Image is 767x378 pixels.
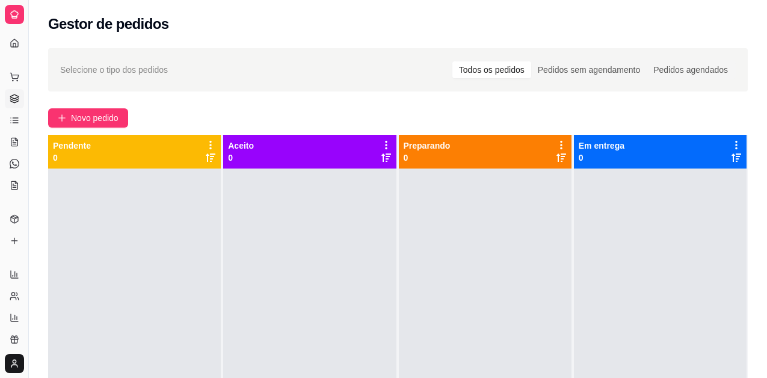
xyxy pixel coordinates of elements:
[228,152,254,164] p: 0
[58,114,66,122] span: plus
[579,152,624,164] p: 0
[531,61,647,78] div: Pedidos sem agendamento
[48,14,169,34] h2: Gestor de pedidos
[647,61,735,78] div: Pedidos agendados
[53,140,91,152] p: Pendente
[71,111,119,125] span: Novo pedido
[579,140,624,152] p: Em entrega
[404,152,451,164] p: 0
[48,108,128,128] button: Novo pedido
[53,152,91,164] p: 0
[228,140,254,152] p: Aceito
[60,63,168,76] span: Selecione o tipo dos pedidos
[404,140,451,152] p: Preparando
[452,61,531,78] div: Todos os pedidos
